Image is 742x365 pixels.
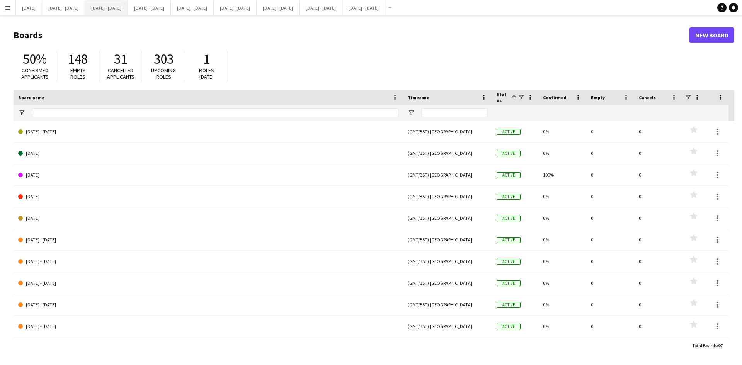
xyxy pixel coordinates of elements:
[403,143,492,164] div: (GMT/BST) [GEOGRAPHIC_DATA]
[18,316,398,337] a: [DATE] - [DATE]
[634,316,682,337] div: 0
[639,95,656,100] span: Cancels
[538,251,586,272] div: 0%
[634,164,682,185] div: 6
[422,108,487,117] input: Timezone Filter Input
[18,143,398,164] a: [DATE]
[23,51,47,68] span: 50%
[151,67,176,80] span: Upcoming roles
[18,294,398,316] a: [DATE] - [DATE]
[538,143,586,164] div: 0%
[538,294,586,315] div: 0%
[586,251,634,272] div: 0
[586,207,634,229] div: 0
[18,121,398,143] a: [DATE] - [DATE]
[538,164,586,185] div: 100%
[497,324,521,329] span: Active
[199,67,214,80] span: Roles [DATE]
[497,194,521,200] span: Active
[403,164,492,185] div: (GMT/BST) [GEOGRAPHIC_DATA]
[14,29,689,41] h1: Boards
[42,0,85,15] button: [DATE] - [DATE]
[203,51,210,68] span: 1
[21,67,49,80] span: Confirmed applicants
[634,272,682,294] div: 0
[408,95,429,100] span: Timezone
[497,302,521,308] span: Active
[18,207,398,229] a: [DATE]
[408,109,415,116] button: Open Filter Menu
[538,272,586,294] div: 0%
[586,121,634,142] div: 0
[403,316,492,337] div: (GMT/BST) [GEOGRAPHIC_DATA]
[85,0,128,15] button: [DATE] - [DATE]
[171,0,214,15] button: [DATE] - [DATE]
[70,67,85,80] span: Empty roles
[586,229,634,250] div: 0
[403,337,492,358] div: (GMT/BST) [GEOGRAPHIC_DATA]
[403,272,492,294] div: (GMT/BST) [GEOGRAPHIC_DATA]
[18,186,398,207] a: [DATE]
[586,294,634,315] div: 0
[18,272,398,294] a: [DATE] - [DATE]
[586,164,634,185] div: 0
[634,121,682,142] div: 0
[497,172,521,178] span: Active
[692,343,717,348] span: Total Boards
[68,51,88,68] span: 148
[214,0,257,15] button: [DATE] - [DATE]
[497,129,521,135] span: Active
[634,207,682,229] div: 0
[634,186,682,207] div: 0
[497,151,521,156] span: Active
[16,0,42,15] button: [DATE]
[18,95,44,100] span: Board name
[128,0,171,15] button: [DATE] - [DATE]
[403,121,492,142] div: (GMT/BST) [GEOGRAPHIC_DATA]
[497,259,521,265] span: Active
[18,251,398,272] a: [DATE] - [DATE]
[634,337,682,358] div: 0
[403,251,492,272] div: (GMT/BST) [GEOGRAPHIC_DATA]
[586,272,634,294] div: 0
[538,337,586,358] div: 0%
[300,0,342,15] button: [DATE] - [DATE]
[586,337,634,358] div: 0
[591,95,605,100] span: Empty
[538,186,586,207] div: 0%
[718,343,723,348] span: 97
[586,186,634,207] div: 0
[586,316,634,337] div: 0
[18,337,398,359] a: [DATE] - [DATE]
[538,229,586,250] div: 0%
[497,216,521,221] span: Active
[403,229,492,250] div: (GMT/BST) [GEOGRAPHIC_DATA]
[257,0,300,15] button: [DATE] - [DATE]
[403,207,492,229] div: (GMT/BST) [GEOGRAPHIC_DATA]
[18,164,398,186] a: [DATE]
[692,338,723,353] div: :
[107,67,134,80] span: Cancelled applicants
[689,27,734,43] a: New Board
[18,109,25,116] button: Open Filter Menu
[18,229,398,251] a: [DATE] - [DATE]
[342,0,385,15] button: [DATE] - [DATE]
[32,108,398,117] input: Board name Filter Input
[497,92,508,103] span: Status
[538,121,586,142] div: 0%
[538,316,586,337] div: 0%
[497,280,521,286] span: Active
[403,186,492,207] div: (GMT/BST) [GEOGRAPHIC_DATA]
[634,294,682,315] div: 0
[114,51,127,68] span: 31
[538,207,586,229] div: 0%
[543,95,567,100] span: Confirmed
[634,251,682,272] div: 0
[586,143,634,164] div: 0
[634,143,682,164] div: 0
[154,51,174,68] span: 303
[634,229,682,250] div: 0
[403,294,492,315] div: (GMT/BST) [GEOGRAPHIC_DATA]
[497,237,521,243] span: Active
